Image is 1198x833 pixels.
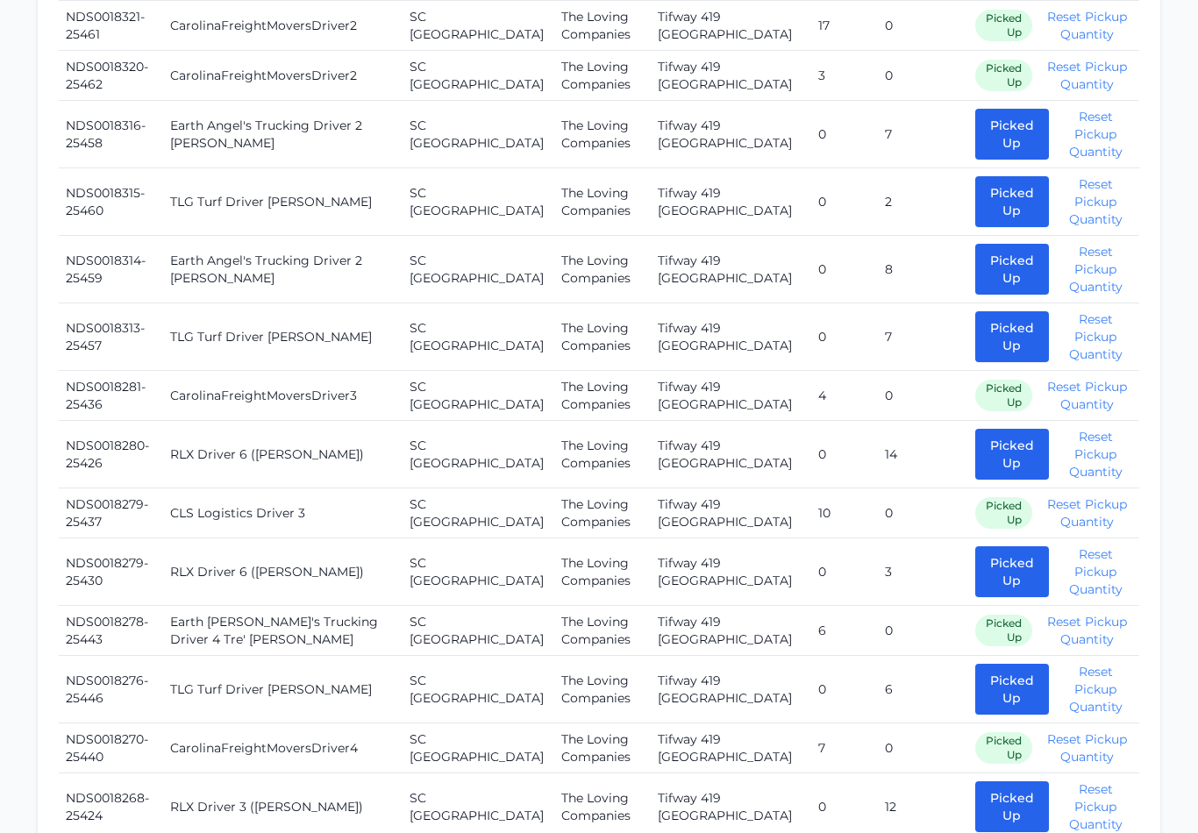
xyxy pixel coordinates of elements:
button: Reset Pickup Quantity [1043,495,1132,530]
td: The Loving Companies [554,538,651,606]
td: Tifway 419 [GEOGRAPHIC_DATA] [651,51,811,101]
td: The Loving Companies [554,488,651,538]
td: NDS0018280-25426 [59,421,163,488]
td: 2 [878,168,968,236]
td: RLX Driver 6 ([PERSON_NAME]) [163,421,403,488]
td: Earth Angel's Trucking Driver 2 [PERSON_NAME] [163,101,403,168]
td: SC [GEOGRAPHIC_DATA] [403,723,554,773]
td: 6 [878,656,968,723]
td: Tifway 419 [GEOGRAPHIC_DATA] [651,723,811,773]
td: The Loving Companies [554,656,651,723]
button: Reset Pickup Quantity [1059,428,1132,481]
td: 3 [878,538,968,606]
td: 0 [878,1,968,51]
button: Picked Up [975,109,1049,160]
td: The Loving Companies [554,51,651,101]
td: SC [GEOGRAPHIC_DATA] [403,656,554,723]
td: NDS0018276-25446 [59,656,163,723]
td: 0 [878,488,968,538]
td: 7 [878,101,968,168]
td: The Loving Companies [554,723,651,773]
td: The Loving Companies [554,168,651,236]
td: NDS0018279-25437 [59,488,163,538]
button: Reset Pickup Quantity [1043,378,1132,413]
td: SC [GEOGRAPHIC_DATA] [403,1,554,51]
td: 0 [878,723,968,773]
td: TLG Turf Driver [PERSON_NAME] [163,168,403,236]
td: Tifway 419 [GEOGRAPHIC_DATA] [651,1,811,51]
td: The Loving Companies [554,1,651,51]
td: 0 [878,371,968,421]
td: TLG Turf Driver [PERSON_NAME] [163,656,403,723]
td: NDS0018270-25440 [59,723,163,773]
td: TLG Turf Driver [PERSON_NAME] [163,303,403,371]
td: SC [GEOGRAPHIC_DATA] [403,606,554,656]
td: NDS0018315-25460 [59,168,163,236]
td: NDS0018279-25430 [59,538,163,606]
td: Earth [PERSON_NAME]'s Trucking Driver 4 Tre' [PERSON_NAME] [163,606,403,656]
td: 7 [811,723,878,773]
td: CarolinaFreightMoversDriver4 [163,723,403,773]
td: Tifway 419 [GEOGRAPHIC_DATA] [651,101,811,168]
td: 0 [811,303,878,371]
td: Tifway 419 [GEOGRAPHIC_DATA] [651,656,811,723]
td: SC [GEOGRAPHIC_DATA] [403,101,554,168]
span: Picked Up [975,10,1032,41]
button: Picked Up [975,546,1049,597]
td: Tifway 419 [GEOGRAPHIC_DATA] [651,168,811,236]
td: 0 [878,606,968,656]
td: SC [GEOGRAPHIC_DATA] [403,421,554,488]
td: NDS0018281-25436 [59,371,163,421]
td: CarolinaFreightMoversDriver2 [163,1,403,51]
td: NDS0018316-25458 [59,101,163,168]
td: NDS0018278-25443 [59,606,163,656]
td: Tifway 419 [GEOGRAPHIC_DATA] [651,538,811,606]
td: 4 [811,371,878,421]
td: 0 [811,656,878,723]
span: Picked Up [975,60,1032,91]
span: Picked Up [975,497,1032,529]
td: 6 [811,606,878,656]
td: 0 [811,538,878,606]
button: Picked Up [975,781,1049,832]
span: Picked Up [975,380,1032,411]
td: Earth Angel's Trucking Driver 2 [PERSON_NAME] [163,236,403,303]
button: Reset Pickup Quantity [1043,730,1132,765]
td: CarolinaFreightMoversDriver2 [163,51,403,101]
button: Picked Up [975,244,1049,295]
td: The Loving Companies [554,606,651,656]
td: NDS0018314-25459 [59,236,163,303]
td: The Loving Companies [554,303,651,371]
td: The Loving Companies [554,371,651,421]
td: SC [GEOGRAPHIC_DATA] [403,236,554,303]
td: The Loving Companies [554,421,651,488]
td: 14 [878,421,968,488]
button: Picked Up [975,311,1049,362]
button: Reset Pickup Quantity [1059,545,1132,598]
td: Tifway 419 [GEOGRAPHIC_DATA] [651,606,811,656]
td: The Loving Companies [554,101,651,168]
td: 0 [811,421,878,488]
td: NDS0018313-25457 [59,303,163,371]
span: Picked Up [975,732,1032,764]
td: 17 [811,1,878,51]
td: 0 [878,51,968,101]
td: 3 [811,51,878,101]
button: Reset Pickup Quantity [1059,310,1132,363]
td: 0 [811,101,878,168]
td: 7 [878,303,968,371]
button: Reset Pickup Quantity [1043,613,1132,648]
td: Tifway 419 [GEOGRAPHIC_DATA] [651,371,811,421]
span: Picked Up [975,615,1032,646]
td: CarolinaFreightMoversDriver3 [163,371,403,421]
button: Picked Up [975,176,1049,227]
td: CLS Logistics Driver 3 [163,488,403,538]
td: 0 [811,236,878,303]
td: 0 [811,168,878,236]
button: Picked Up [975,664,1049,715]
td: Tifway 419 [GEOGRAPHIC_DATA] [651,236,811,303]
td: Tifway 419 [GEOGRAPHIC_DATA] [651,421,811,488]
button: Reset Pickup Quantity [1059,780,1132,833]
button: Reset Pickup Quantity [1059,108,1132,160]
button: Reset Pickup Quantity [1059,663,1132,716]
